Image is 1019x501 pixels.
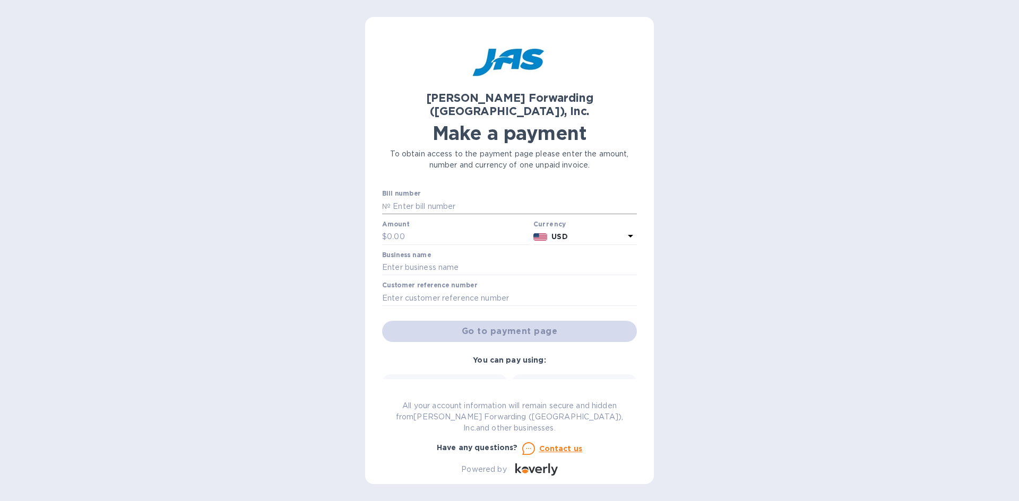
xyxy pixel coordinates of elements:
label: Customer reference number [382,283,477,289]
b: You can pay using: [473,356,546,364]
u: Contact us [539,444,583,453]
img: USD [533,233,548,241]
b: Have any questions? [437,443,518,452]
p: To obtain access to the payment page please enter the amount, number and currency of one unpaid i... [382,148,637,171]
input: Enter business name [382,260,637,276]
b: USD [551,232,567,241]
p: All your account information will remain secure and hidden from [PERSON_NAME] Forwarding ([GEOGRA... [382,400,637,434]
input: 0.00 [387,229,529,245]
input: Enter bill number [391,198,637,214]
p: $ [382,231,387,242]
p: Powered by [461,464,506,475]
b: [PERSON_NAME] Forwarding ([GEOGRAPHIC_DATA]), Inc. [426,91,593,118]
p: № [382,201,391,212]
label: Amount [382,221,409,227]
b: Currency [533,220,566,228]
label: Business name [382,252,431,258]
label: Bill number [382,191,420,197]
h1: Make a payment [382,122,637,144]
input: Enter customer reference number [382,290,637,306]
